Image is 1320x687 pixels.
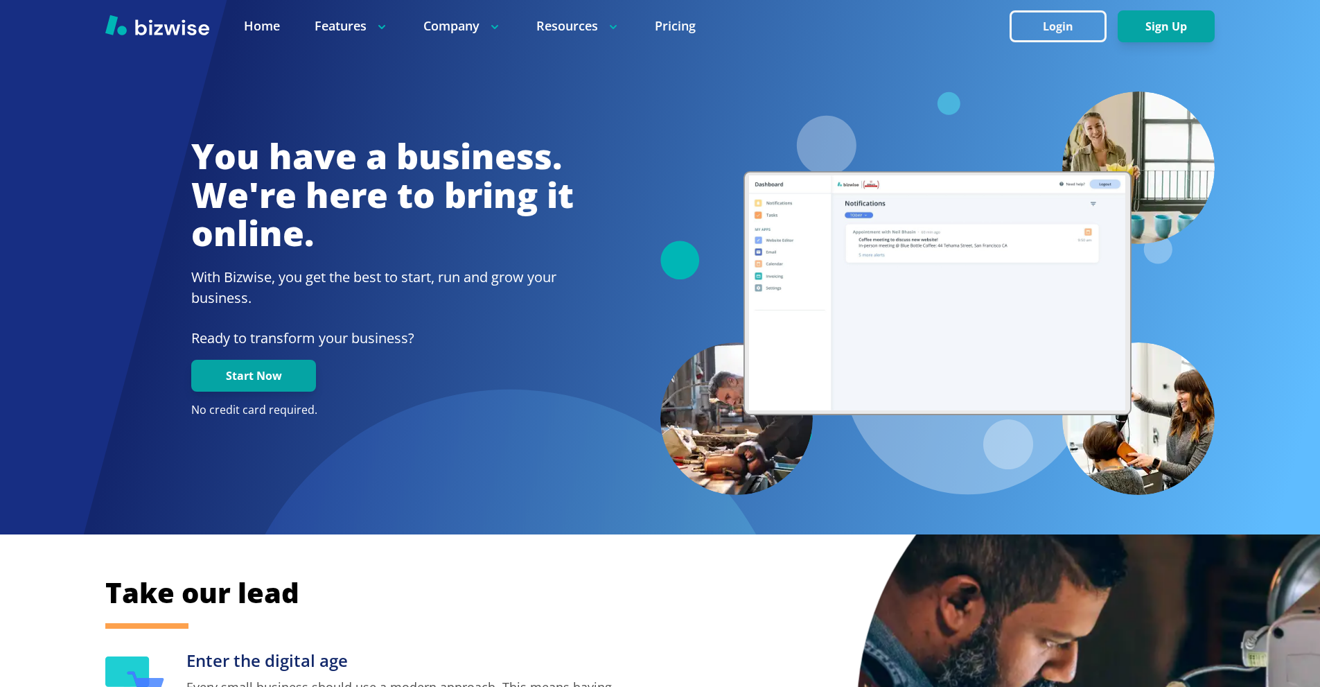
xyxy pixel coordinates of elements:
[536,17,620,35] p: Resources
[315,17,389,35] p: Features
[191,369,316,383] a: Start Now
[191,360,316,392] button: Start Now
[1010,20,1118,33] a: Login
[244,17,280,35] a: Home
[105,15,209,35] img: Bizwise Logo
[1118,20,1215,33] a: Sign Up
[191,137,574,253] h1: You have a business. We're here to bring it online.
[191,328,574,349] p: Ready to transform your business?
[191,267,574,308] h2: With Bizwise, you get the best to start, run and grow your business.
[1010,10,1107,42] button: Login
[191,403,574,418] p: No credit card required.
[423,17,502,35] p: Company
[186,650,625,672] h3: Enter the digital age
[1118,10,1215,42] button: Sign Up
[655,17,696,35] a: Pricing
[105,574,1145,611] h2: Take our lead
